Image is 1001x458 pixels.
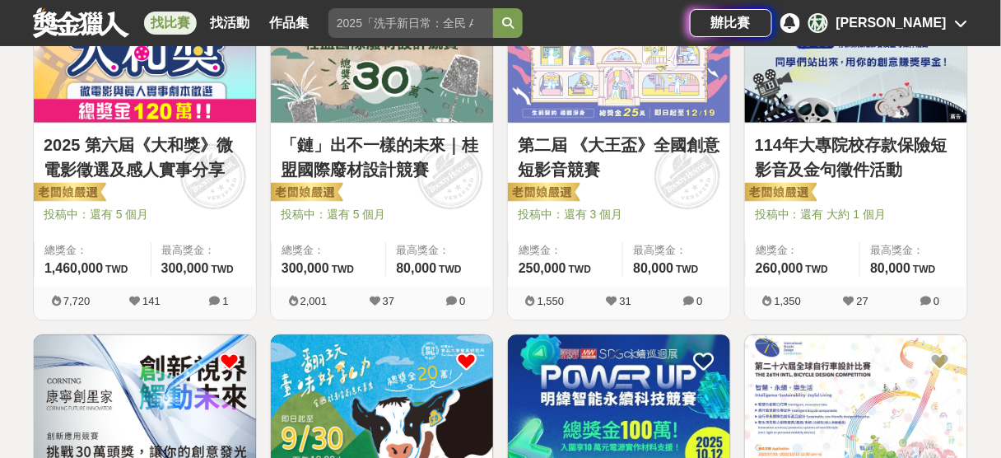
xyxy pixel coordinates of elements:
[263,12,315,35] a: 作品集
[519,243,612,259] span: 總獎金：
[505,182,580,205] img: 老闆娘嚴選
[396,262,436,276] span: 80,000
[756,262,803,276] span: 260,000
[439,264,461,276] span: TWD
[836,13,947,33] div: [PERSON_NAME]
[144,12,197,35] a: 找比賽
[203,12,256,35] a: 找活動
[755,133,957,183] a: 114年大專院校存款保險短影音及金句徵件活動
[806,264,828,276] span: TWD
[63,296,91,308] span: 7,720
[161,262,209,276] span: 300,000
[105,264,128,276] span: TWD
[212,264,234,276] span: TWD
[268,182,343,205] img: 老闆娘嚴選
[459,296,465,308] span: 0
[518,207,720,224] span: 投稿中：還有 3 個月
[30,182,106,205] img: 老闆娘嚴選
[933,296,939,308] span: 0
[569,264,591,276] span: TWD
[913,264,935,276] span: TWD
[281,207,483,224] span: 投稿中：還有 5 個月
[142,296,161,308] span: 141
[633,243,720,259] span: 最高獎金：
[620,296,631,308] span: 31
[857,296,868,308] span: 27
[222,296,228,308] span: 1
[775,296,802,308] span: 1,350
[742,182,817,205] img: 老闆娘嚴選
[676,264,698,276] span: TWD
[44,243,141,259] span: 總獎金：
[44,262,103,276] span: 1,460,000
[518,133,720,183] a: 第二屆 《大王盃》全國創意短影音競賽
[633,262,673,276] span: 80,000
[696,296,702,308] span: 0
[870,262,910,276] span: 80,000
[328,8,493,38] input: 2025「洗手新日常：全民 ALL IN」洗手歌全台徵選
[44,133,246,183] a: 2025 第六屆《大和獎》微電影徵選及感人實事分享
[808,13,828,33] div: 林
[690,9,772,37] a: 辦比賽
[519,262,566,276] span: 250,000
[161,243,246,259] span: 最高獎金：
[332,264,354,276] span: TWD
[756,243,850,259] span: 總獎金：
[383,296,394,308] span: 37
[870,243,957,259] span: 最高獎金：
[282,262,329,276] span: 300,000
[538,296,565,308] span: 1,550
[755,207,957,224] span: 投稿中：還有 大約 1 個月
[300,296,328,308] span: 2,001
[44,207,246,224] span: 投稿中：還有 5 個月
[396,243,483,259] span: 最高獎金：
[281,133,483,183] a: 「鏈」出不一樣的未來｜桂盟國際廢材設計競賽
[282,243,375,259] span: 總獎金：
